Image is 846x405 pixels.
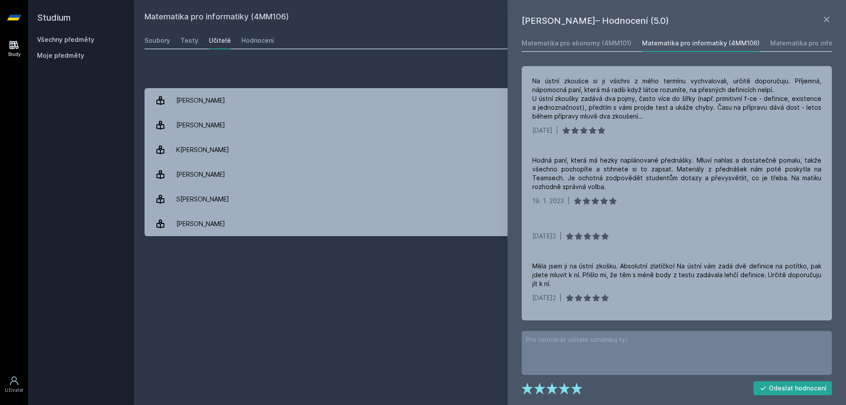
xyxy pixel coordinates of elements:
a: Soubory [145,32,170,49]
div: | [556,126,558,135]
div: [PERSON_NAME] [176,92,225,109]
a: Učitelé [209,32,231,49]
div: Hodná paní, která má hezky naplánované přednášky. Mluví nahlas a dostatečně pomalu, takže všechno... [532,156,821,191]
a: Testy [181,32,198,49]
div: [PERSON_NAME] [176,116,225,134]
a: [PERSON_NAME] 2 hodnocení 5.0 [145,212,835,236]
a: K[PERSON_NAME] 6 hodnocení 4.3 [145,137,835,162]
span: Moje předměty [37,51,84,60]
div: Učitelé [209,36,231,45]
div: | [568,197,570,205]
div: Na ústní zkoušce si ji všichni z mého termínu vychvalovali, určitě doporučuju. Příjemná, nápomocn... [532,77,821,121]
a: Hodnocení [241,32,274,49]
a: [PERSON_NAME] 7 hodnocení 4.4 [145,162,835,187]
div: K[PERSON_NAME] [176,141,229,159]
a: [PERSON_NAME] 4 hodnocení 5.0 [145,88,835,113]
div: 19. 1. 2023 [532,197,564,205]
a: Study [2,35,26,62]
div: Hodnocení [241,36,274,45]
a: Všechny předměty [37,36,94,43]
div: S[PERSON_NAME] [176,190,229,208]
div: [PERSON_NAME] [176,166,225,183]
div: Study [8,51,21,58]
a: Uživatel [2,371,26,398]
div: [DATE]2 [532,232,556,241]
div: Soubory [145,36,170,45]
div: Testy [181,36,198,45]
div: Uživatel [5,387,23,394]
h2: Matematika pro informatiky (4MM106) [145,11,737,25]
div: [DATE] [532,126,553,135]
a: S[PERSON_NAME] 10 hodnocení 5.0 [145,187,835,212]
div: [PERSON_NAME] [176,215,225,233]
a: [PERSON_NAME] 8 hodnocení 1.0 [145,113,835,137]
div: | [560,232,562,241]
